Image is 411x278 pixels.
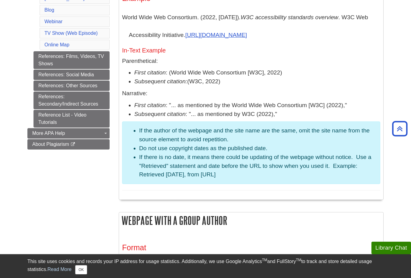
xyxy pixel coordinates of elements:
[122,89,380,98] p: Narrative:
[27,128,110,139] a: More APA Help
[139,144,375,153] li: Do not use copyright dates as the published date.
[134,110,380,119] li: : "... as mentioned by W3C (2022),"
[75,265,87,274] button: Close
[122,57,380,66] p: Parenthetical:
[119,212,383,229] h2: Webpage with a group author
[44,19,62,24] a: Webinar
[371,242,411,254] button: Library Chat
[33,110,110,128] a: Reference List - Video Tutorials
[122,243,380,252] h3: Format
[134,77,380,86] li: (W3C, 2022)
[262,258,267,262] sup: TM
[32,131,65,136] span: More APA Help
[33,70,110,80] a: References: Social Media
[70,143,76,146] i: This link opens in a new window
[44,7,54,13] a: Blog
[134,69,166,76] em: First citation
[241,14,338,20] i: W3C accessibility standards overview
[134,111,186,117] em: Subsequent citation
[27,258,384,274] div: This site uses cookies and records your IP address for usage statistics. Additionally, we use Goo...
[390,125,409,133] a: Back to Top
[134,68,380,77] li: : (World Wide Web Consortium [W3C], 2022)
[33,51,110,69] a: References: Films, Videos, TV Shows
[33,92,110,109] a: References: Secondary/Indirect Sources
[47,267,72,272] a: Read More
[134,101,380,110] li: : "... as mentioned by the World Wide Web Consortium [W3C] (2022),"
[296,258,301,262] sup: TM
[27,139,110,150] a: About Plagiarism
[185,32,247,38] a: [URL][DOMAIN_NAME]
[33,81,110,91] a: References: Other Sources
[44,42,69,47] a: Online Map
[122,47,380,54] h5: In-Text Example
[32,142,69,147] span: About Plagiarism
[139,126,375,144] li: If the author of the webpage and the site name are the same, omit the site name from the source e...
[122,9,380,44] p: World Wide Web Consortium. (2022, [DATE]). . W3C Web Accessibility Initiative.
[134,78,187,85] i: Subsequent citation:
[134,102,166,108] em: First citation
[139,153,375,179] li: If there is no date, it means there could be updating of the webpage without notice. Use a "Retri...
[44,31,98,36] a: TV Show (Web Episode)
